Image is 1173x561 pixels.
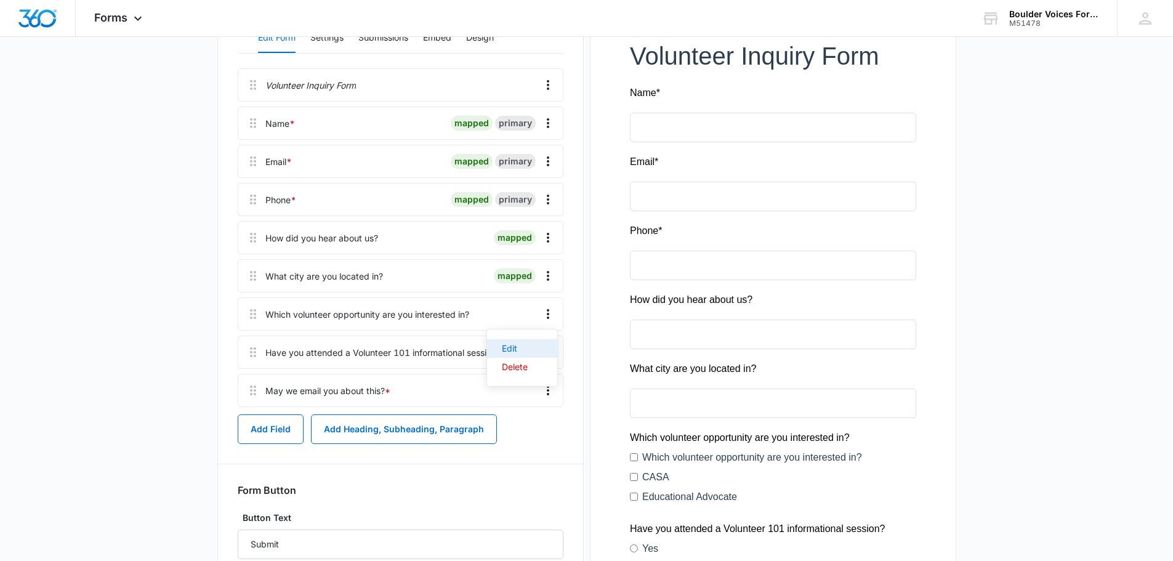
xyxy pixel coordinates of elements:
div: mapped [451,116,493,131]
span: Forms [94,11,127,24]
button: Embed [423,23,451,53]
p: Volunteer Inquiry Form [265,79,356,92]
button: Overflow Menu [538,304,558,324]
button: Edit [487,339,557,358]
div: Delete [502,363,528,371]
div: Edit [502,344,528,353]
label: Educational Advocate [12,448,107,463]
div: primary [495,192,536,207]
h3: Form Button [238,484,296,496]
button: Overflow Menu [538,113,558,133]
div: Phone [265,193,296,206]
button: Delete [487,358,557,376]
div: How did you hear about us? [265,232,378,244]
div: What city are you located in? [265,270,383,283]
button: Overflow Menu [538,381,558,400]
button: Edit Form [258,23,296,53]
button: Design [466,23,494,53]
label: Which volunteer opportunity are you interested in? [12,409,232,424]
button: Overflow Menu [538,190,558,209]
div: Which volunteer opportunity are you interested in? [265,308,469,321]
div: mapped [451,154,493,169]
label: Yes [12,500,28,515]
button: Overflow Menu [538,75,558,95]
label: Button Text [238,511,563,525]
button: Submissions [358,23,408,53]
button: Overflow Menu [538,151,558,171]
div: May we email you about this? [265,384,390,397]
button: Add Field [238,414,304,444]
div: mapped [451,192,493,207]
div: account id [1009,19,1099,28]
div: mapped [494,268,536,283]
button: Overflow Menu [538,228,558,248]
label: No [12,520,25,535]
div: mapped [494,230,536,245]
button: Settings [310,23,344,53]
div: primary [495,116,536,131]
button: Add Heading, Subheading, Paragraph [311,414,497,444]
div: Email [265,155,292,168]
label: CASA [12,429,39,443]
div: Name [265,117,295,130]
div: primary [495,154,536,169]
div: account name [1009,9,1099,19]
button: Overflow Menu [538,266,558,286]
div: Have you attended a Volunteer 101 informational session? [265,346,501,359]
